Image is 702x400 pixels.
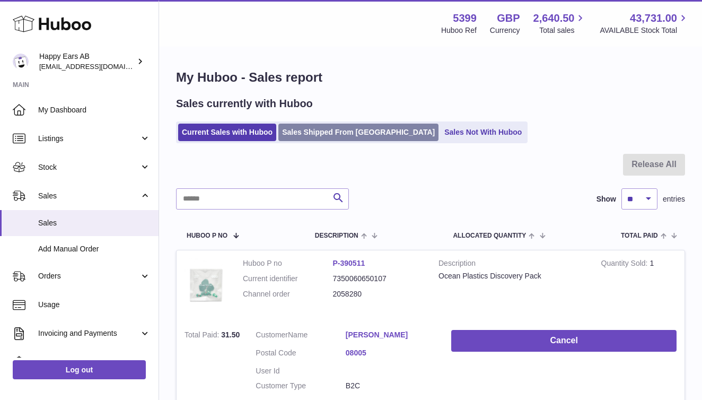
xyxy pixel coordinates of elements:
[621,232,658,239] span: Total paid
[39,51,135,72] div: Happy Ears AB
[533,11,587,36] a: 2,640.50 Total sales
[346,381,436,391] dd: B2C
[178,124,276,141] a: Current Sales with Huboo
[441,124,525,141] a: Sales Not With Huboo
[176,97,313,111] h2: Sales currently with Huboo
[663,194,685,204] span: entries
[593,250,685,322] td: 1
[333,289,423,299] dd: 2058280
[13,360,146,379] a: Log out
[600,25,689,36] span: AVAILABLE Stock Total
[315,232,358,239] span: Description
[601,259,650,270] strong: Quantity Sold
[38,244,151,254] span: Add Manual Order
[38,134,139,144] span: Listings
[346,330,436,340] a: [PERSON_NAME]
[243,289,333,299] dt: Channel order
[333,259,365,267] a: P-390511
[441,25,477,36] div: Huboo Ref
[38,218,151,228] span: Sales
[630,11,677,25] span: 43,731.00
[600,11,689,36] a: 43,731.00 AVAILABLE Stock Total
[451,330,677,352] button: Cancel
[438,271,585,281] div: Ocean Plastics Discovery Pack
[256,381,346,391] dt: Customer Type
[38,300,151,310] span: Usage
[256,331,288,339] span: Customer
[185,331,221,342] strong: Total Paid
[187,232,227,239] span: Huboo P no
[39,62,156,71] span: [EMAIL_ADDRESS][DOMAIN_NAME]
[243,274,333,284] dt: Current identifier
[533,11,575,25] span: 2,640.50
[38,328,139,338] span: Invoicing and Payments
[185,258,227,311] img: 53991642634710.jpg
[256,330,346,343] dt: Name
[596,194,616,204] label: Show
[38,271,139,281] span: Orders
[13,54,29,69] img: 3pl@happyearsearplugs.com
[346,348,436,358] a: 08005
[490,25,520,36] div: Currency
[453,11,477,25] strong: 5399
[38,105,151,115] span: My Dashboard
[243,258,333,268] dt: Huboo P no
[453,232,526,239] span: ALLOCATED Quantity
[539,25,586,36] span: Total sales
[38,162,139,172] span: Stock
[256,348,346,361] dt: Postal Code
[256,366,346,376] dt: User Id
[38,191,139,201] span: Sales
[176,69,685,86] h1: My Huboo - Sales report
[438,258,585,271] strong: Description
[333,274,423,284] dd: 7350060650107
[497,11,520,25] strong: GBP
[38,357,151,367] span: Cases
[221,331,240,339] span: 31.50
[278,124,438,141] a: Sales Shipped From [GEOGRAPHIC_DATA]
